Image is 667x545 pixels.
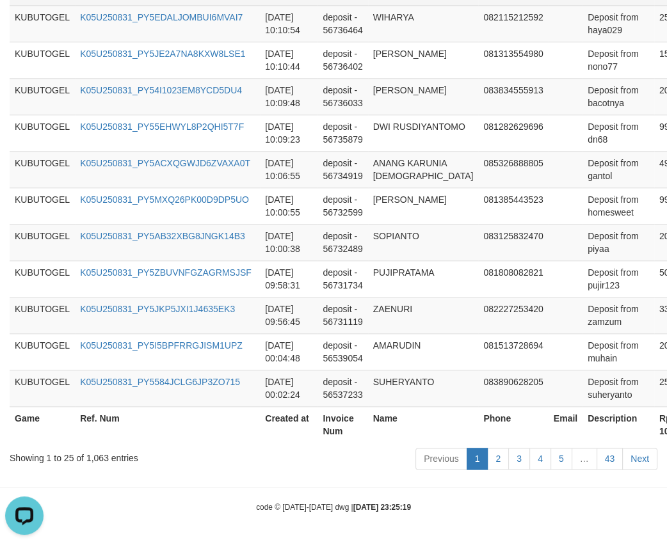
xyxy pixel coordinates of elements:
td: [PERSON_NAME] [368,42,479,78]
td: KUBUTOGEL [10,224,75,260]
td: deposit - 56734919 [317,151,367,187]
td: 083834555913 [478,78,548,115]
td: DWI RUSDIYANTOMO [368,115,479,151]
td: Deposit from zamzum [583,297,654,333]
td: KUBUTOGEL [10,115,75,151]
td: Deposit from haya029 [583,5,654,42]
td: [DATE] 00:04:48 [260,333,317,370]
td: [DATE] 09:58:31 [260,260,317,297]
td: deposit - 56736033 [317,78,367,115]
td: Deposit from suheryanto [583,370,654,406]
a: 2 [487,448,509,470]
td: SOPIANTO [368,224,479,260]
td: deposit - 56736402 [317,42,367,78]
td: KUBUTOGEL [10,333,75,370]
a: 1 [467,448,488,470]
td: Deposit from dn68 [583,115,654,151]
th: Name [368,406,479,443]
a: 3 [508,448,530,470]
td: KUBUTOGEL [10,187,75,224]
th: Invoice Num [317,406,367,443]
small: code © [DATE]-[DATE] dwg | [256,503,411,512]
td: KUBUTOGEL [10,42,75,78]
td: [DATE] 10:00:55 [260,187,317,224]
a: 5 [550,448,572,470]
td: 085326888805 [478,151,548,187]
td: [DATE] 00:02:24 [260,370,317,406]
td: Deposit from piyaa [583,224,654,260]
a: K05U250831_PY55EHWYL8P2QHI5T7F [80,122,244,132]
a: … [572,448,597,470]
th: Game [10,406,75,443]
td: deposit - 56537233 [317,370,367,406]
td: KUBUTOGEL [10,297,75,333]
td: 081282629696 [478,115,548,151]
td: KUBUTOGEL [10,78,75,115]
td: SUHERYANTO [368,370,479,406]
th: Description [583,406,654,443]
th: Email [549,406,583,443]
td: 081808082821 [478,260,548,297]
td: 081313554980 [478,42,548,78]
td: [DATE] 10:10:44 [260,42,317,78]
a: K05U250831_PY5JE2A7NA8KXW8LSE1 [80,49,245,59]
a: Next [622,448,657,470]
td: [DATE] 10:00:38 [260,224,317,260]
td: deposit - 56732599 [317,187,367,224]
a: 4 [529,448,551,470]
td: [DATE] 10:09:48 [260,78,317,115]
td: [DATE] 10:10:54 [260,5,317,42]
a: K05U250831_PY5584JCLG6JP3ZO715 [80,377,240,387]
td: [DATE] 10:09:23 [260,115,317,151]
td: 083890628205 [478,370,548,406]
a: 43 [597,448,623,470]
td: ANANG KARUNIA [DEMOGRAPHIC_DATA] [368,151,479,187]
td: [DATE] 10:06:55 [260,151,317,187]
a: K05U250831_PY54I1023EM8YCD5DU4 [80,85,242,95]
td: 082227253420 [478,297,548,333]
td: deposit - 56731119 [317,297,367,333]
div: Showing 1 to 25 of 1,063 entries [10,446,268,464]
td: KUBUTOGEL [10,370,75,406]
td: 081385443523 [478,187,548,224]
td: deposit - 56539054 [317,333,367,370]
td: [DATE] 09:56:45 [260,297,317,333]
a: Previous [415,448,467,470]
th: Ref. Num [75,406,260,443]
td: [PERSON_NAME] [368,187,479,224]
td: Deposit from gantol [583,151,654,187]
a: K05U250831_PY5JKP5JXI1J4635EK3 [80,304,235,314]
td: ZAENURI [368,297,479,333]
td: KUBUTOGEL [10,5,75,42]
td: deposit - 56732489 [317,224,367,260]
td: Deposit from muhain [583,333,654,370]
td: 083125832470 [478,224,548,260]
td: Deposit from bacotnya [583,78,654,115]
td: deposit - 56731734 [317,260,367,297]
td: deposit - 56735879 [317,115,367,151]
td: deposit - 56736464 [317,5,367,42]
a: K05U250831_PY5I5BPFRRGJISM1UPZ [80,340,243,351]
td: PUJIPRATAMA [368,260,479,297]
th: Phone [478,406,548,443]
a: K05U250831_PY5EDALJOMBUI6MVAI7 [80,12,243,22]
th: Created at [260,406,317,443]
a: K05U250831_PY5MXQ26PK00D9DP5UO [80,194,249,205]
a: K05U250831_PY5ZBUVNFGZAGRMSJSF [80,267,252,278]
td: KUBUTOGEL [10,151,75,187]
td: Deposit from nono77 [583,42,654,78]
td: Deposit from pujir123 [583,260,654,297]
button: Open LiveChat chat widget [5,5,44,43]
td: KUBUTOGEL [10,260,75,297]
strong: [DATE] 23:25:19 [353,503,411,512]
td: AMARUDIN [368,333,479,370]
td: 081513728694 [478,333,548,370]
td: 082115212592 [478,5,548,42]
td: [PERSON_NAME] [368,78,479,115]
a: K05U250831_PY5AB32XBG8JNGK14B3 [80,231,245,241]
a: K05U250831_PY5ACXQGWJD6ZVAXA0T [80,158,250,168]
td: Deposit from homesweet [583,187,654,224]
td: WIHARYA [368,5,479,42]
